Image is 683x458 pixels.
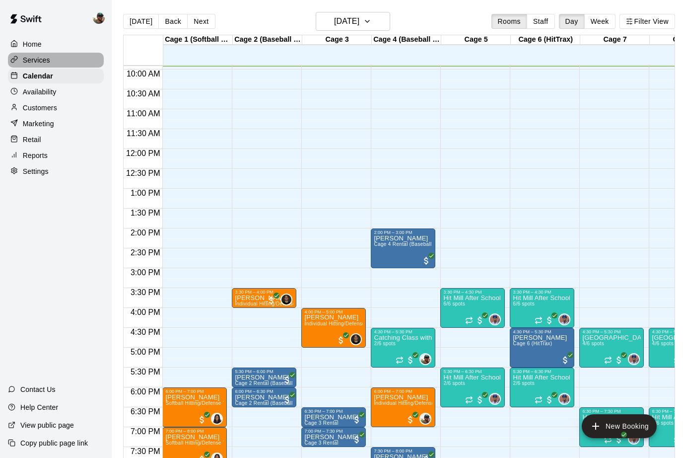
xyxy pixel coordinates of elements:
span: Individual Hitting/Defense Training: 30 min [235,301,335,306]
div: 4:30 PM – 5:30 PM: Hit Mill After School Academy 8u-10u- Fielding [579,328,644,368]
span: Francis Grullon [562,313,570,325]
span: All customers have paid [282,375,292,385]
a: Customers [8,100,104,115]
span: Recurring event [604,436,612,444]
div: Services [8,53,104,68]
div: 5:30 PM – 6:00 PM: James Baker [232,368,296,387]
span: Recurring event [535,316,543,324]
a: Settings [8,164,104,179]
button: [DATE] [316,12,390,31]
span: 7:30 PM [128,447,163,456]
div: 5:30 PM – 6:00 PM [235,369,293,374]
div: Kyle Harris [280,294,292,305]
p: Marketing [23,119,54,129]
div: Cage 5 [441,35,511,45]
button: Next [187,14,215,29]
div: Francis Grullon [489,313,501,325]
span: Cage 2 Rental (Baseball Pitching Machine) [235,381,336,386]
div: Cage 7 [580,35,650,45]
div: 3:30 PM – 4:00 PM [235,290,293,295]
div: 6:00 PM – 7:00 PM [165,389,224,394]
span: Cage 3 Rental [304,420,338,426]
span: Ben Boykin [423,353,431,365]
a: Retail [8,132,104,147]
div: 6:00 PM – 7:00 PM: Skyler Weiss [371,387,435,427]
span: 2/6 spots filled [374,341,396,346]
span: All customers have paid [421,256,431,266]
div: 6:00 PM – 6:30 PM: James Baker [232,387,296,407]
button: Day [559,14,585,29]
span: All customers have paid [352,435,362,445]
div: 5:30 PM – 6:30 PM [443,369,502,374]
span: All customers have paid [560,355,570,365]
div: 4:30 PM – 5:30 PM [582,329,641,334]
img: Francis Grullon [629,434,639,444]
span: 6/6 spots filled [443,301,465,306]
img: Francis Grullon [490,314,500,324]
div: 6:30 PM – 7:00 PM: Parker Fandel [301,407,366,427]
div: 7:00 PM – 7:30 PM [304,429,363,434]
div: 5:30 PM – 6:30 PM [513,369,571,374]
p: Help Center [20,402,58,412]
span: Individual Hitting/Defense Training: 1 hour [374,400,473,406]
span: Cage 6 (HitTrax) [513,341,552,346]
div: 2:00 PM – 3:00 PM: Charlie Pendergraph [371,229,435,268]
div: 3:30 PM – 4:30 PM [513,290,571,295]
p: Retail [23,135,41,145]
span: 11:30 AM [124,129,163,138]
div: Cage 2 (Baseball Pitching Machine) [233,35,302,45]
span: 3:00 PM [128,268,163,277]
button: Week [584,14,615,29]
div: 4:00 PM – 5:00 PM: Trevor Tepedino [301,308,366,348]
span: 6:00 PM [128,387,163,396]
span: Recurring event [674,436,682,444]
div: 4:30 PM – 5:30 PM [374,329,432,334]
span: 6/6 spots filled [513,301,535,306]
div: Marketing [8,116,104,131]
span: All customers have paid [406,355,415,365]
span: 1:30 PM [128,209,163,217]
div: 7:00 PM – 7:30 PM: Parker Fandel [301,427,366,447]
h6: [DATE] [334,14,359,28]
div: Ben Boykin [419,413,431,425]
span: All customers have paid [614,435,624,445]
span: Kyle Harris [354,333,362,345]
button: Back [158,14,188,29]
div: 5:30 PM – 6:30 PM: Hit Mill After School Academy 10-13u- Hitting [440,368,505,407]
div: Cage 6 (HitTrax) [511,35,580,45]
span: 12:30 PM [124,169,162,177]
img: Kyle Harris [351,334,361,344]
a: Calendar [8,69,104,83]
span: 4/6 spots filled [652,420,674,426]
div: Ben Boykin [419,353,431,365]
span: KaDedra Temple [215,413,223,425]
span: Francis Grullon [493,393,501,405]
div: 4:30 PM – 5:30 PM: Catching Class with Ben Boykin [371,328,435,368]
span: All customers have paid [475,315,485,325]
a: Availability [8,84,104,99]
span: All customers have paid [282,395,292,405]
div: 3:30 PM – 4:30 PM: Hit Mill After School Academy- Hitting [440,288,505,328]
span: Recurring event [465,316,473,324]
a: Reports [8,148,104,163]
img: Ben Boykin [420,414,430,424]
span: Softball Hitting/Defense Training: 1 hour [165,440,260,446]
a: Home [8,37,104,52]
div: 6:30 PM – 7:00 PM [304,409,363,414]
span: 2:00 PM [128,229,163,237]
span: 4:00 PM [128,308,163,316]
p: Services [23,55,50,65]
div: Ben Boykin [91,8,112,28]
span: 4/6 spots filled [582,341,604,346]
span: Kyle Harris [284,294,292,305]
img: Francis Grullon [629,354,639,364]
div: 7:00 PM – 8:00 PM [165,429,224,434]
div: 6:30 PM – 7:30 PM: Hit Mill After School Academy 11-13u- Fielding [579,407,644,447]
button: [DATE] [123,14,159,29]
div: 2:00 PM – 3:00 PM [374,230,432,235]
